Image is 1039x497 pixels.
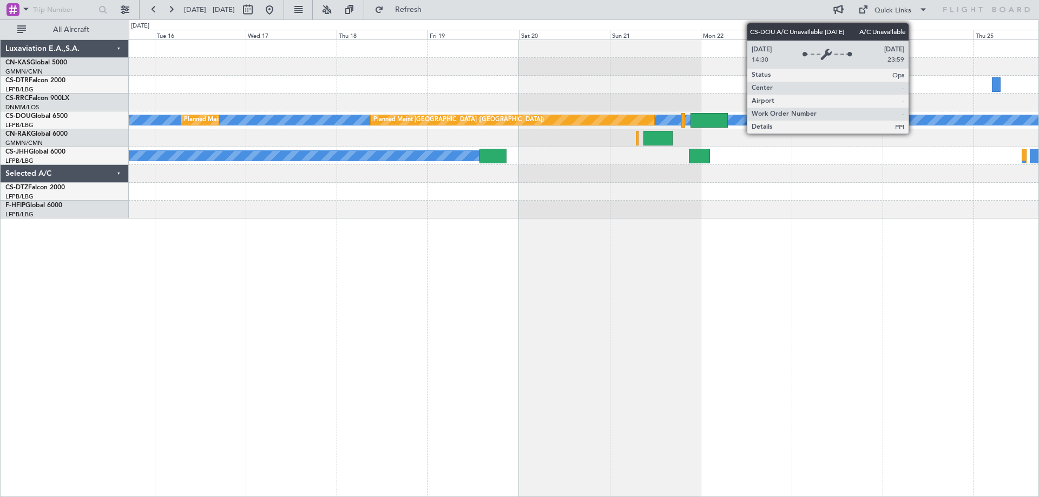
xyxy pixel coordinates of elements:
[5,157,34,165] a: LFPB/LBG
[33,2,95,18] input: Trip Number
[12,21,117,38] button: All Aircraft
[519,30,610,39] div: Sat 20
[5,121,34,129] a: LFPB/LBG
[184,5,235,15] span: [DATE] - [DATE]
[5,103,39,111] a: DNMM/LOS
[5,184,65,191] a: CS-DTZFalcon 2000
[131,22,149,31] div: [DATE]
[5,184,28,191] span: CS-DTZ
[5,77,65,84] a: CS-DTRFalcon 2000
[5,202,62,209] a: F-HFIPGlobal 6000
[5,139,43,147] a: GMMN/CMN
[5,95,69,102] a: CS-RRCFalcon 900LX
[155,30,246,39] div: Tue 16
[874,5,911,16] div: Quick Links
[5,210,34,218] a: LFPB/LBG
[5,131,68,137] a: CN-RAKGlobal 6000
[28,26,114,34] span: All Aircraft
[610,30,701,39] div: Sun 21
[246,30,337,39] div: Wed 17
[5,95,29,102] span: CS-RRC
[5,113,68,120] a: CS-DOUGlobal 6500
[5,59,67,66] a: CN-KASGlobal 5000
[5,68,43,76] a: GMMN/CMN
[792,30,883,39] div: Tue 23
[5,113,31,120] span: CS-DOU
[5,131,31,137] span: CN-RAK
[853,1,933,18] button: Quick Links
[5,85,34,94] a: LFPB/LBG
[5,202,25,209] span: F-HFIP
[701,30,792,39] div: Mon 22
[5,149,29,155] span: CS-JHH
[184,112,354,128] div: Planned Maint [GEOGRAPHIC_DATA] ([GEOGRAPHIC_DATA])
[883,30,974,39] div: Wed 24
[370,1,435,18] button: Refresh
[5,193,34,201] a: LFPB/LBG
[386,6,431,14] span: Refresh
[5,77,29,84] span: CS-DTR
[337,30,428,39] div: Thu 18
[428,30,518,39] div: Fri 19
[5,59,30,66] span: CN-KAS
[373,112,544,128] div: Planned Maint [GEOGRAPHIC_DATA] ([GEOGRAPHIC_DATA])
[5,149,65,155] a: CS-JHHGlobal 6000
